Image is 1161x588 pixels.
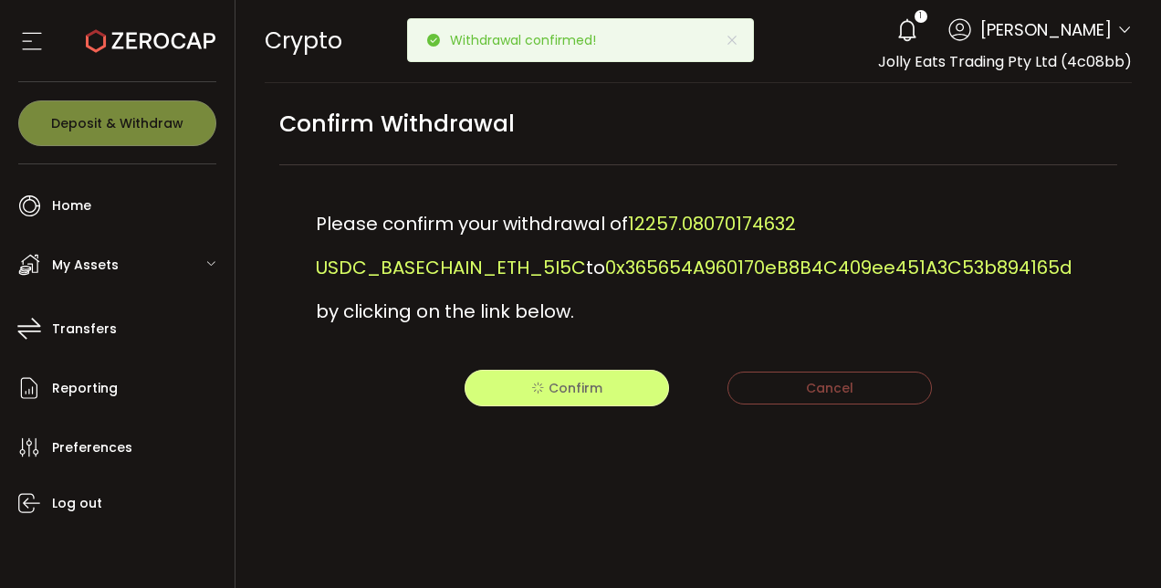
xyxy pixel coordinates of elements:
span: Reporting [52,375,118,402]
button: Deposit & Withdraw [18,100,216,146]
span: 1 [919,10,922,23]
span: to [586,255,605,280]
button: Cancel [727,372,932,404]
span: Deposit & Withdraw [51,117,183,130]
span: Home [52,193,91,219]
span: Cancel [806,379,853,397]
span: Crypto [265,25,342,57]
iframe: Chat Widget [1070,500,1161,588]
span: Transfers [52,316,117,342]
span: Confirm Withdrawal [279,103,515,144]
span: My Assets [52,252,119,278]
span: by clicking on the link below. [316,299,574,324]
span: 0x365654A960170eB8B4C409ee451A3C53b894165d [605,255,1072,280]
span: Preferences [52,435,132,461]
span: Please confirm your withdrawal of [316,211,628,236]
p: Withdrawal confirmed! [450,34,611,47]
span: Jolly Eats Trading Pty Ltd (4c08bb) [878,51,1132,72]
span: [PERSON_NAME] [980,17,1112,42]
span: Log out [52,490,102,517]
